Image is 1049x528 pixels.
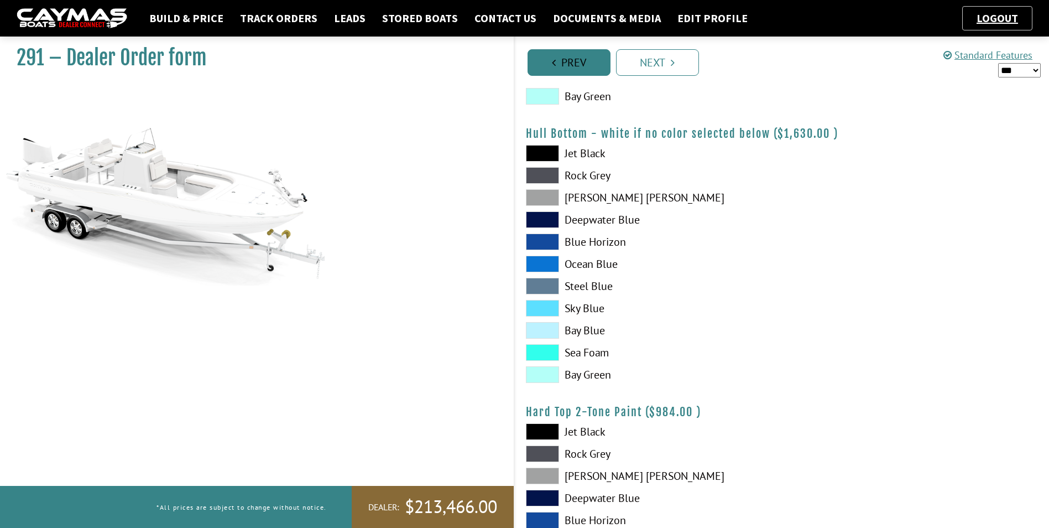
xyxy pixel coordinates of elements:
[526,446,771,462] label: Rock Grey
[526,423,771,440] label: Jet Black
[526,405,1038,419] h4: Hard Top 2-Tone Paint ( )
[234,11,323,25] a: Track Orders
[526,366,771,383] label: Bay Green
[672,11,753,25] a: Edit Profile
[368,501,399,513] span: Dealer:
[526,278,771,294] label: Steel Blue
[777,127,830,141] span: $1,630.00
[526,145,771,162] label: Jet Black
[144,11,229,25] a: Build & Price
[469,11,542,25] a: Contact Us
[328,11,371,25] a: Leads
[526,300,771,317] label: Sky Blue
[526,490,771,506] label: Deepwater Blue
[17,8,127,29] img: caymas-dealer-connect-2ed40d3bc7270c1d8d7ffb4b79bf05adc795679939227970def78ec6f6c03838.gif
[526,468,771,484] label: [PERSON_NAME] [PERSON_NAME]
[943,49,1032,61] a: Standard Features
[616,49,699,76] a: Next
[649,405,693,419] span: $984.00
[405,495,497,519] span: $213,466.00
[526,211,771,228] label: Deepwater Blue
[156,498,327,516] p: *All prices are subject to change without notice.
[526,127,1038,141] h4: Hull Bottom - white if no color selected below ( )
[526,167,771,184] label: Rock Grey
[352,486,514,528] a: Dealer:$213,466.00
[528,49,610,76] a: Prev
[526,322,771,339] label: Bay Blue
[526,234,771,250] label: Blue Horizon
[526,189,771,206] label: [PERSON_NAME] [PERSON_NAME]
[17,45,486,70] h1: 291 – Dealer Order form
[547,11,666,25] a: Documents & Media
[971,11,1024,25] a: Logout
[526,88,771,105] label: Bay Green
[526,256,771,272] label: Ocean Blue
[526,344,771,361] label: Sea Foam
[377,11,463,25] a: Stored Boats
